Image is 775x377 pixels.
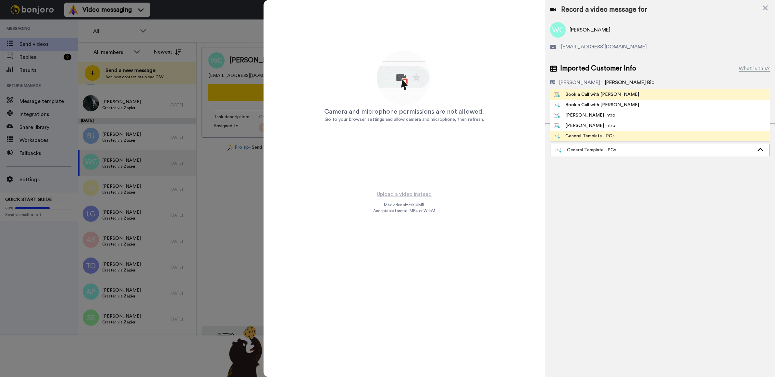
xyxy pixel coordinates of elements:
[554,133,615,139] div: General Template - PCs
[556,148,562,153] img: nextgen-template.svg
[560,64,636,73] span: Imported Customer Info
[554,123,560,129] img: nextgen-template.svg
[373,208,435,213] span: Acceptable format: MP4 or WebM
[375,190,434,198] button: Upload a video instead
[375,50,433,107] img: allow-access.gif
[324,107,484,116] div: Camera and microphone permissions are not allowed.
[384,202,424,207] span: Max video size: 500 MB
[554,113,560,118] img: nextgen-template.svg
[325,117,484,122] span: Go to your browser settings and allow camera and microphone, then refresh.
[554,102,639,108] div: Book a Call with [PERSON_NAME]
[554,134,560,139] img: nextgen-template.svg
[554,103,560,108] img: nextgen-template.svg
[556,147,754,153] div: General Template - PCs
[554,122,615,129] div: [PERSON_NAME] Intro
[739,65,770,72] div: What is this?
[554,92,560,97] img: nextgen-template.svg
[554,112,615,119] div: [PERSON_NAME] Intro
[554,91,639,98] div: Book a Call with [PERSON_NAME]
[561,43,647,51] span: [EMAIL_ADDRESS][DOMAIN_NAME]
[605,80,655,85] span: [PERSON_NAME] Bio
[559,79,600,86] div: [PERSON_NAME]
